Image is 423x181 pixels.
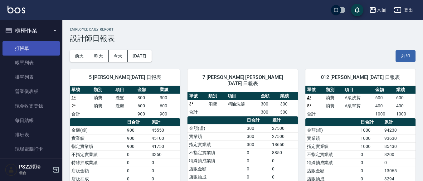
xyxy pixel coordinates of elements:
a: 營業儀表板 [2,84,60,99]
th: 累計 [270,116,298,125]
td: 0 [125,159,150,167]
td: 0 [383,159,416,167]
button: 木屾 [367,4,389,17]
th: 累計 [150,118,180,126]
a: 帳單列表 [2,56,60,70]
th: 類別 [92,86,114,94]
td: 8200 [383,150,416,159]
td: 消費 [207,100,226,108]
td: 合計 [305,110,324,118]
th: 日合計 [125,118,150,126]
th: 單號 [70,86,92,94]
td: 18650 [270,140,298,149]
th: 類別 [324,86,343,94]
td: 900 [125,134,150,142]
button: save [351,4,363,16]
a: 每日結帳 [2,113,60,128]
span: 7 [PERSON_NAME] [PERSON_NAME] [DATE] 日報表 [195,74,290,87]
button: 櫃檯作業 [2,22,60,39]
span: 012 [PERSON_NAME] [DATE] 日報表 [313,74,408,81]
th: 業績 [158,86,180,94]
button: 今天 [109,50,128,62]
td: 合計 [187,108,207,116]
td: 店販金額 [305,167,359,175]
td: 45100 [150,134,180,142]
td: 消費 [92,102,114,110]
td: 0 [270,165,298,173]
td: 消費 [324,102,343,110]
td: 洗剪 [114,102,136,110]
td: 300 [158,94,180,102]
td: 300 [245,132,270,140]
td: 85430 [383,142,416,150]
td: 1000 [359,134,383,142]
img: Person [5,164,17,176]
td: 1000 [359,142,383,150]
td: 45550 [150,126,180,134]
td: 實業績 [187,132,245,140]
button: [DATE] [128,50,151,62]
td: 27500 [270,132,298,140]
th: 單號 [187,92,207,100]
button: 昨天 [89,50,109,62]
td: 0 [270,157,298,165]
td: 0 [359,150,383,159]
td: 900 [125,142,150,150]
td: 消費 [92,94,114,102]
td: 0 [245,157,270,165]
th: 類別 [207,92,226,100]
h3: 設計師日報表 [70,34,416,43]
a: 現場電腦打卡 [2,142,60,156]
td: 1000 [395,110,416,118]
td: 300 [259,100,279,108]
td: 不指定實業績 [70,150,125,159]
td: 1000 [374,110,395,118]
td: 900 [136,110,158,118]
th: 金額 [374,86,395,94]
td: 0 [245,165,270,173]
td: 600 [136,102,158,110]
td: 精油洗髮 [226,100,260,108]
th: 項目 [343,86,374,94]
td: 600 [395,94,416,102]
td: 1000 [359,126,383,134]
td: 0 [270,173,298,181]
td: 3350 [150,150,180,159]
td: 900 [158,110,180,118]
p: 櫃台 [19,170,51,176]
td: 指定實業績 [187,140,245,149]
td: 900 [125,126,150,134]
td: 300 [259,108,279,116]
td: 實業績 [305,134,359,142]
td: 0 [150,159,180,167]
td: 0 [359,167,383,175]
td: 店販金額 [70,167,125,175]
td: 93630 [383,134,416,142]
th: 業績 [395,86,416,94]
td: 300 [245,140,270,149]
th: 日合計 [359,118,383,126]
table: a dense table [187,92,298,116]
td: 400 [395,102,416,110]
td: 41750 [150,142,180,150]
td: 實業績 [70,134,125,142]
a: 排班表 [2,128,60,142]
th: 累計 [383,118,416,126]
td: 金額(虛) [187,124,245,132]
td: 600 [158,102,180,110]
td: 金額(虛) [70,126,125,134]
td: 不指定實業績 [187,149,245,157]
td: 特殊抽成業績 [70,159,125,167]
td: A級單剪 [343,102,374,110]
td: 400 [374,102,395,110]
td: 不指定實業績 [305,150,359,159]
td: 300 [136,94,158,102]
h5: PS22櫃檯 [19,164,51,170]
td: A級洗剪 [343,94,374,102]
td: 指定實業績 [70,142,125,150]
td: 300 [279,108,298,116]
button: 登出 [391,4,416,16]
th: 單號 [305,86,324,94]
td: 店販抽成 [187,173,245,181]
td: 94230 [383,126,416,134]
